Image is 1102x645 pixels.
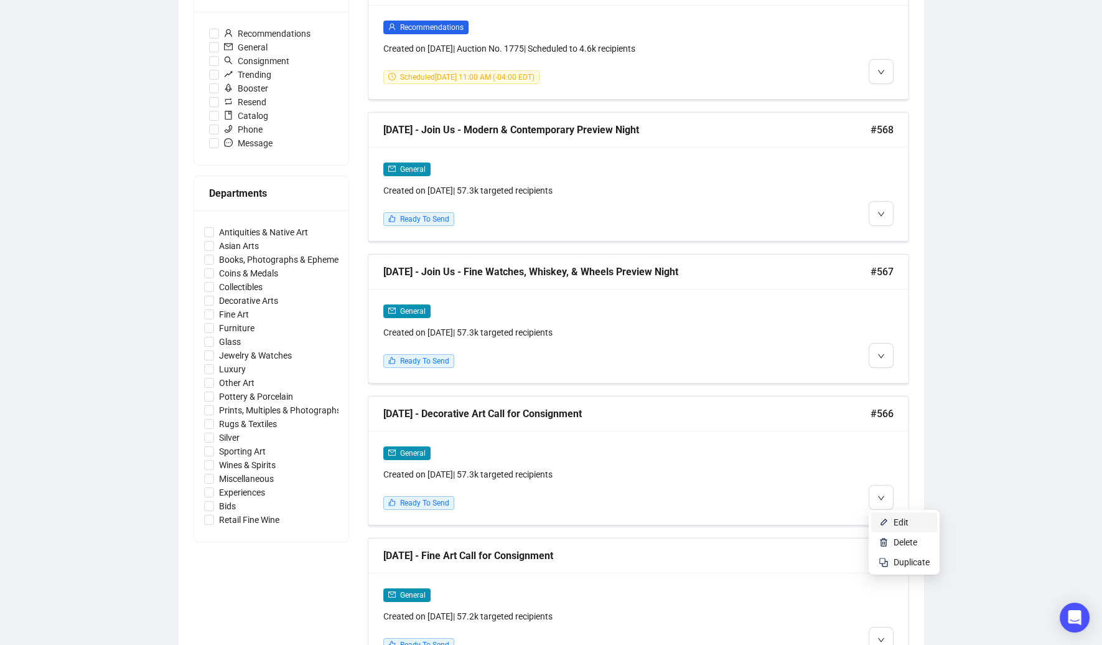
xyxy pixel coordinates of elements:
[383,548,871,563] div: [DATE] - Fine Art Call for Consignment
[219,68,276,82] span: Trending
[214,253,352,266] span: Books, Photographs & Ephemera
[383,610,764,623] div: Created on [DATE] | 57.2k targeted recipients
[400,215,449,224] span: Ready To Send
[879,517,889,527] img: svg+xml;base64,PHN2ZyB4bWxucz0iaHR0cDovL3d3dy53My5vcmcvMjAwMC9zdmciIHhtbG5zOnhsaW5rPSJodHRwOi8vd3...
[214,280,268,294] span: Collectibles
[388,23,396,31] span: user
[214,486,270,499] span: Experiences
[224,70,233,78] span: rise
[400,23,464,32] span: Recommendations
[877,352,885,360] span: down
[894,537,917,547] span: Delete
[400,357,449,365] span: Ready To Send
[219,136,278,150] span: Message
[388,165,396,172] span: mail
[400,449,426,458] span: General
[1060,603,1090,633] div: Open Intercom Messenger
[877,210,885,218] span: down
[388,591,396,598] span: mail
[224,125,233,133] span: phone
[368,396,909,525] a: [DATE] - Decorative Art Call for Consignment#566mailGeneralCreated on [DATE]| 57.3k targeted reci...
[214,376,259,390] span: Other Art
[400,165,426,174] span: General
[214,266,283,280] span: Coins & Medals
[214,431,245,445] span: Silver
[224,83,233,92] span: rocket
[383,184,764,197] div: Created on [DATE] | 57.3k targeted recipients
[224,97,233,106] span: retweet
[214,417,282,431] span: Rugs & Textiles
[209,186,334,201] div: Departments
[214,472,279,486] span: Miscellaneous
[388,357,396,364] span: like
[388,307,396,314] span: mail
[219,54,294,68] span: Consignment
[214,445,271,458] span: Sporting Art
[224,29,233,37] span: user
[224,138,233,147] span: message
[400,73,535,82] span: Scheduled [DATE] 11:00 AM (-04:00 EDT)
[214,308,254,321] span: Fine Art
[214,499,241,513] span: Bids
[879,557,889,567] img: svg+xml;base64,PHN2ZyB4bWxucz0iaHR0cDovL3d3dy53My5vcmcvMjAwMC9zdmciIHdpZHRoPSIyNCIgaGVpZ2h0PSIyNC...
[219,27,315,40] span: Recommendations
[383,468,764,481] div: Created on [DATE] | 57.3k targeted recipients
[214,362,251,376] span: Luxury
[871,406,894,421] span: #566
[214,390,298,403] span: Pottery & Porcelain
[871,122,894,138] span: #568
[383,406,871,421] div: [DATE] - Decorative Art Call for Consignment
[879,537,889,547] img: svg+xml;base64,PHN2ZyB4bWxucz0iaHR0cDovL3d3dy53My5vcmcvMjAwMC9zdmciIHhtbG5zOnhsaW5rPSJodHRwOi8vd3...
[871,264,894,280] span: #567
[388,215,396,222] span: like
[219,123,268,136] span: Phone
[894,517,908,527] span: Edit
[368,254,909,384] a: [DATE] - Join Us - Fine Watches, Whiskey, & Wheels Preview Night#567mailGeneralCreated on [DATE]|...
[214,403,346,417] span: Prints, Multiples & Photographs
[219,82,273,95] span: Booster
[400,307,426,316] span: General
[219,40,273,54] span: General
[214,294,283,308] span: Decorative Arts
[894,557,930,567] span: Duplicate
[368,112,909,242] a: [DATE] - Join Us - Modern & Contemporary Preview Night#568mailGeneralCreated on [DATE]| 57.3k tar...
[214,513,284,527] span: Retail Fine Wine
[877,494,885,502] span: down
[224,111,233,120] span: book
[214,321,259,335] span: Furniture
[388,73,396,80] span: clock-circle
[383,122,871,138] div: [DATE] - Join Us - Modern & Contemporary Preview Night
[400,499,449,507] span: Ready To Send
[877,636,885,644] span: down
[214,349,297,362] span: Jewelry & Watches
[388,449,396,456] span: mail
[400,591,426,600] span: General
[388,499,396,506] span: like
[383,264,871,280] div: [DATE] - Join Us - Fine Watches, Whiskey, & Wheels Preview Night
[214,458,281,472] span: Wines & Spirits
[219,109,273,123] span: Catalog
[219,95,271,109] span: Resend
[877,68,885,76] span: down
[383,42,764,55] div: Created on [DATE] | Auction No. 1775 | Scheduled to 4.6k recipients
[383,326,764,339] div: Created on [DATE] | 57.3k targeted recipients
[224,42,233,51] span: mail
[214,225,313,239] span: Antiquities & Native Art
[214,239,264,253] span: Asian Arts
[214,335,246,349] span: Glass
[224,56,233,65] span: search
